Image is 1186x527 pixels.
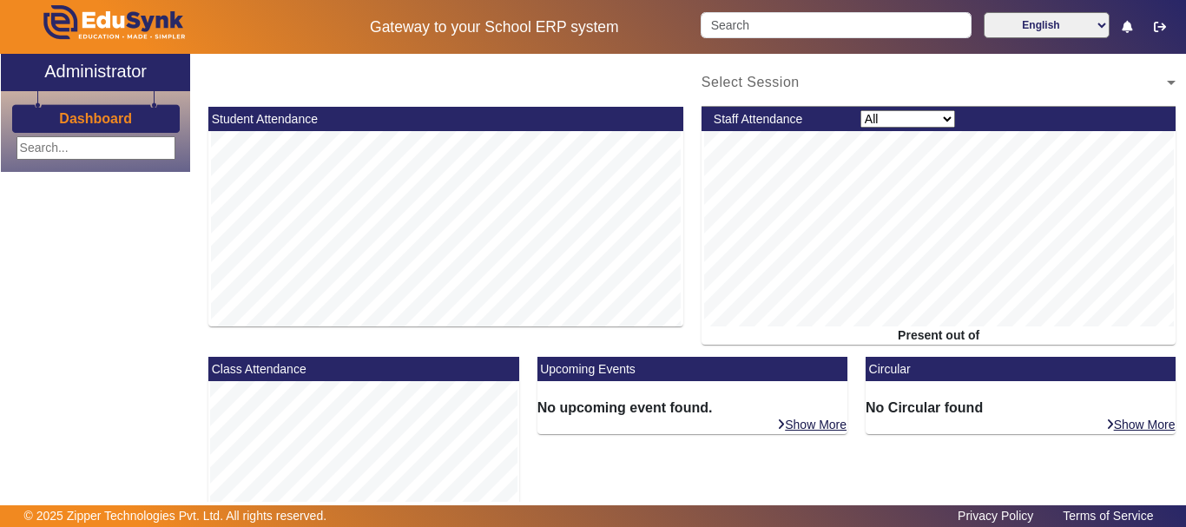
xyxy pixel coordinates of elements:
[58,109,133,128] a: Dashboard
[701,12,971,38] input: Search
[16,136,175,160] input: Search...
[704,110,851,128] div: Staff Attendance
[1105,417,1176,432] a: Show More
[949,504,1042,527] a: Privacy Policy
[208,107,683,131] mat-card-header: Student Attendance
[702,326,1176,345] div: Present out of
[59,110,132,127] h3: Dashboard
[537,399,847,416] h6: No upcoming event found.
[866,357,1176,381] mat-card-header: Circular
[866,399,1176,416] h6: No Circular found
[776,417,847,432] a: Show More
[306,18,683,36] h5: Gateway to your School ERP system
[537,357,847,381] mat-card-header: Upcoming Events
[208,357,518,381] mat-card-header: Class Attendance
[1054,504,1162,527] a: Terms of Service
[702,75,800,89] span: Select Session
[24,507,327,525] p: © 2025 Zipper Technologies Pvt. Ltd. All rights reserved.
[44,61,147,82] h2: Administrator
[1,54,190,91] a: Administrator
